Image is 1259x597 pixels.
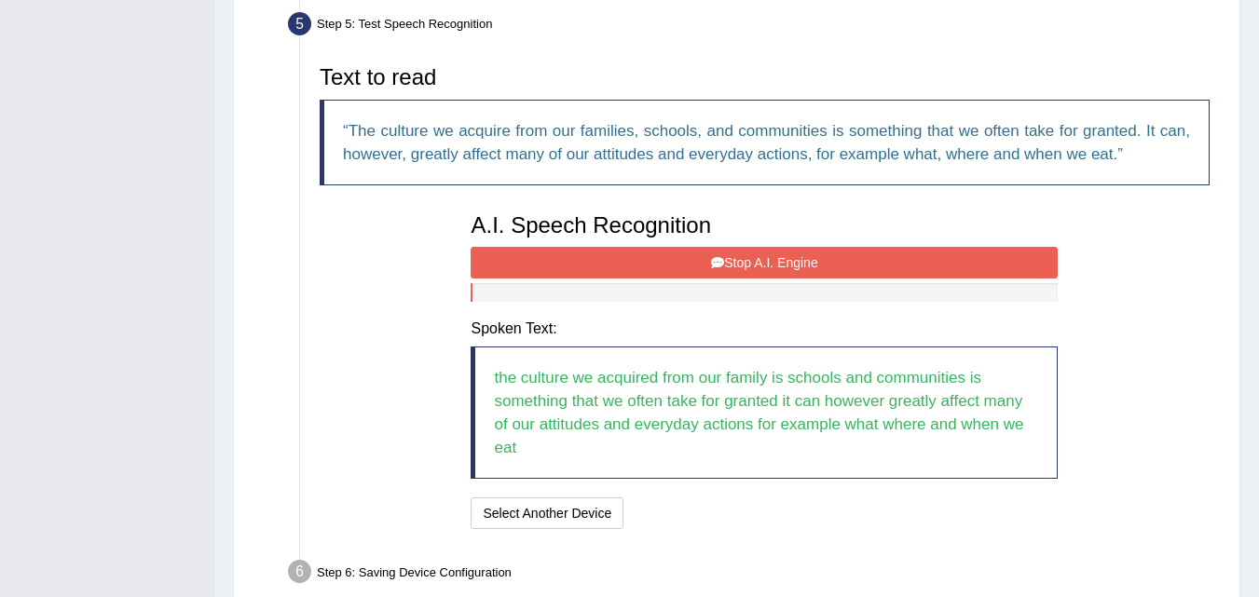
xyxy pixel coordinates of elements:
div: Step 5: Test Speech Recognition [280,7,1231,47]
blockquote: the culture we acquired from our family is schools and communities is something that we often tak... [471,346,1058,479]
button: Stop A.I. Engine [471,247,1058,278]
h3: Text to read [320,65,1210,89]
h3: A.I. Speech Recognition [471,213,1058,237]
h4: Spoken Text: [471,320,1058,337]
div: Step 6: Saving Device Configuration [280,554,1231,595]
button: Select Another Device [471,497,623,529]
q: The culture we acquire from our families, schools, and communities is something that we often tak... [343,122,1190,163]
